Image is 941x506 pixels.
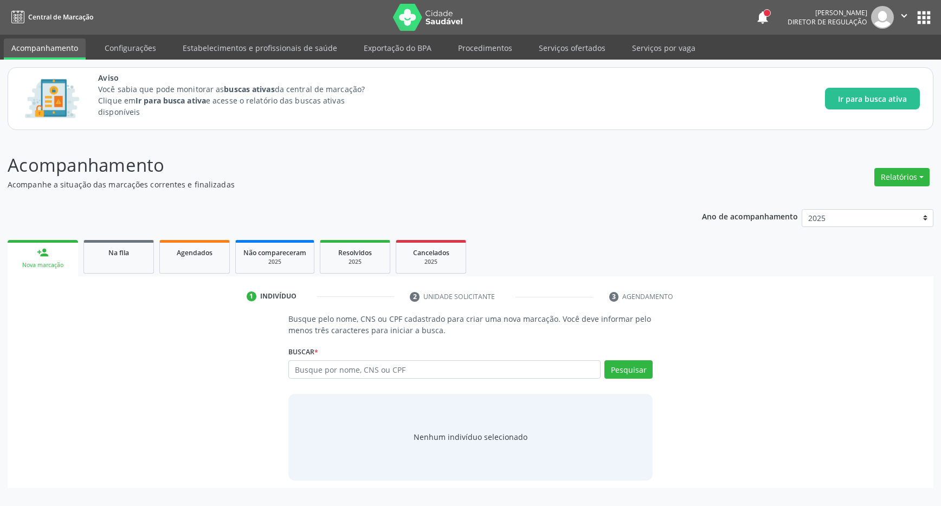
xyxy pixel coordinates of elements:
div: Nova marcação [15,261,70,269]
img: img [871,6,894,29]
div: 2025 [243,258,306,266]
div: 1 [247,291,256,301]
span: Cancelados [413,248,449,257]
p: Ano de acompanhamento [702,209,798,223]
input: Busque por nome, CNS ou CPF [288,360,601,379]
button: notifications [755,10,770,25]
strong: Ir para busca ativa [136,95,206,106]
span: Ir para busca ativa [838,93,907,105]
p: Acompanhe a situação das marcações correntes e finalizadas [8,179,656,190]
strong: buscas ativas [224,84,274,94]
div: Indivíduo [260,291,297,301]
p: Busque pelo nome, CNS ou CPF cadastrado para criar uma nova marcação. Você deve informar pelo men... [288,313,653,336]
a: Configurações [97,38,164,57]
i:  [898,10,910,22]
button: Relatórios [874,168,930,186]
div: person_add [37,246,49,258]
a: Procedimentos [450,38,520,57]
img: Imagem de CalloutCard [21,74,83,123]
span: Aviso [98,72,385,83]
span: Central de Marcação [28,12,93,22]
p: Acompanhamento [8,152,656,179]
span: Resolvidos [338,248,372,257]
button: Ir para busca ativa [825,88,920,109]
a: Central de Marcação [8,8,93,26]
button:  [894,6,914,29]
span: Não compareceram [243,248,306,257]
span: Diretor de regulação [788,17,867,27]
a: Exportação do BPA [356,38,439,57]
span: Na fila [108,248,129,257]
label: Buscar [288,343,318,360]
a: Acompanhamento [4,38,86,60]
a: Serviços ofertados [531,38,613,57]
button: Pesquisar [604,360,653,379]
div: [PERSON_NAME] [788,8,867,17]
button: apps [914,8,933,27]
span: Agendados [177,248,212,257]
a: Estabelecimentos e profissionais de saúde [175,38,345,57]
div: Nenhum indivíduo selecionado [414,431,527,443]
div: 2025 [404,258,458,266]
p: Você sabia que pode monitorar as da central de marcação? Clique em e acesse o relatório das busca... [98,83,385,118]
div: 2025 [328,258,382,266]
a: Serviços por vaga [624,38,703,57]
